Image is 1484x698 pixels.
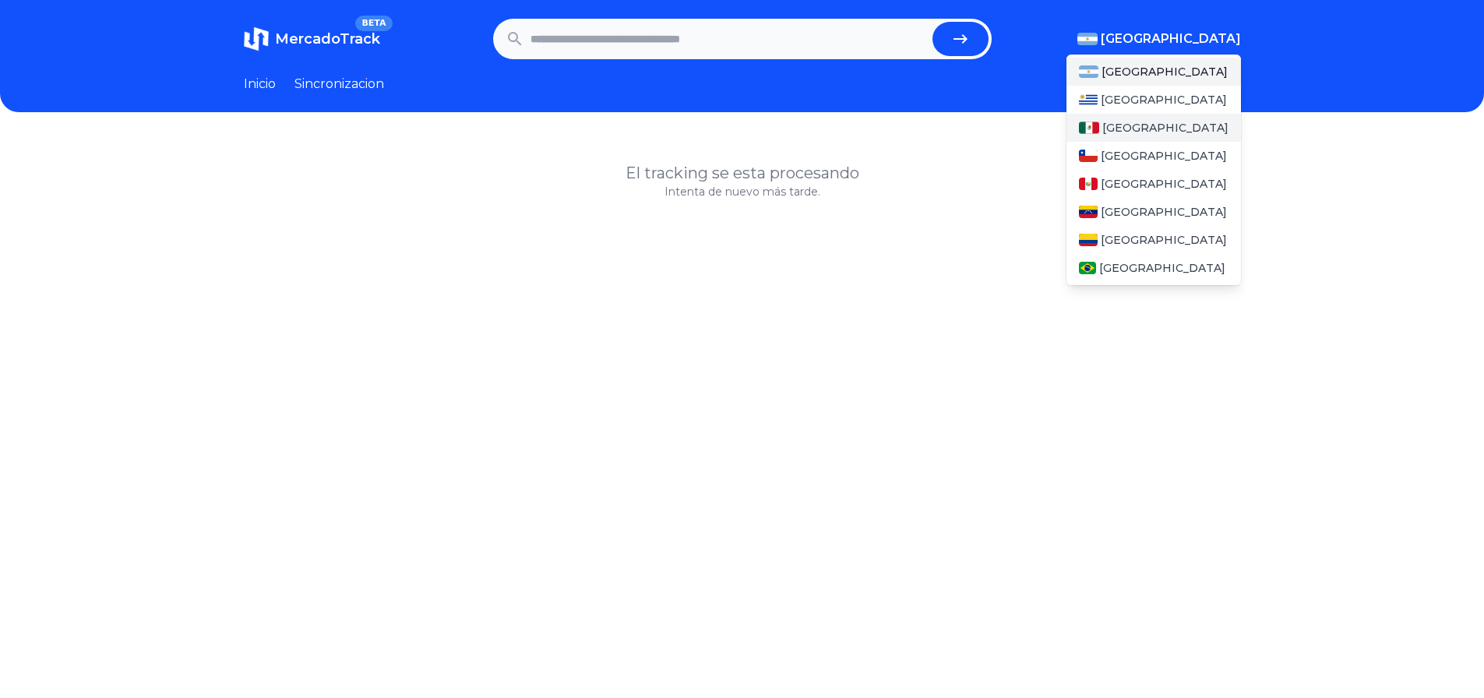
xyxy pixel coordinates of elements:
[1079,150,1098,162] img: Chile
[1099,260,1225,276] span: [GEOGRAPHIC_DATA]
[244,26,269,51] img: MercadoTrack
[1101,148,1227,164] span: [GEOGRAPHIC_DATA]
[1079,122,1099,134] img: Mexico
[1066,226,1241,254] a: Colombia[GEOGRAPHIC_DATA]
[1101,30,1241,48] span: [GEOGRAPHIC_DATA]
[275,30,380,48] span: MercadoTrack
[1079,178,1098,190] img: Peru
[1101,176,1227,192] span: [GEOGRAPHIC_DATA]
[1079,206,1098,218] img: Venezuela
[1066,170,1241,198] a: Peru[GEOGRAPHIC_DATA]
[1066,114,1241,142] a: Mexico[GEOGRAPHIC_DATA]
[1079,93,1098,106] img: Uruguay
[294,75,384,93] a: Sincronizacion
[1066,86,1241,114] a: Uruguay[GEOGRAPHIC_DATA]
[1079,234,1098,246] img: Colombia
[1066,142,1241,170] a: Chile[GEOGRAPHIC_DATA]
[1077,33,1098,45] img: Argentina
[1079,65,1099,78] img: Argentina
[1101,204,1227,220] span: [GEOGRAPHIC_DATA]
[1077,30,1241,48] button: [GEOGRAPHIC_DATA]
[355,16,392,31] span: BETA
[1101,92,1227,108] span: [GEOGRAPHIC_DATA]
[1066,198,1241,226] a: Venezuela[GEOGRAPHIC_DATA]
[244,75,276,93] a: Inicio
[244,26,380,51] a: MercadoTrackBETA
[1102,120,1228,136] span: [GEOGRAPHIC_DATA]
[1066,254,1241,282] a: Brasil[GEOGRAPHIC_DATA]
[244,162,1241,184] h1: El tracking se esta procesando
[244,184,1241,199] p: Intenta de nuevo más tarde.
[1066,58,1241,86] a: Argentina[GEOGRAPHIC_DATA]
[1079,262,1097,274] img: Brasil
[1102,64,1228,79] span: [GEOGRAPHIC_DATA]
[1101,232,1227,248] span: [GEOGRAPHIC_DATA]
